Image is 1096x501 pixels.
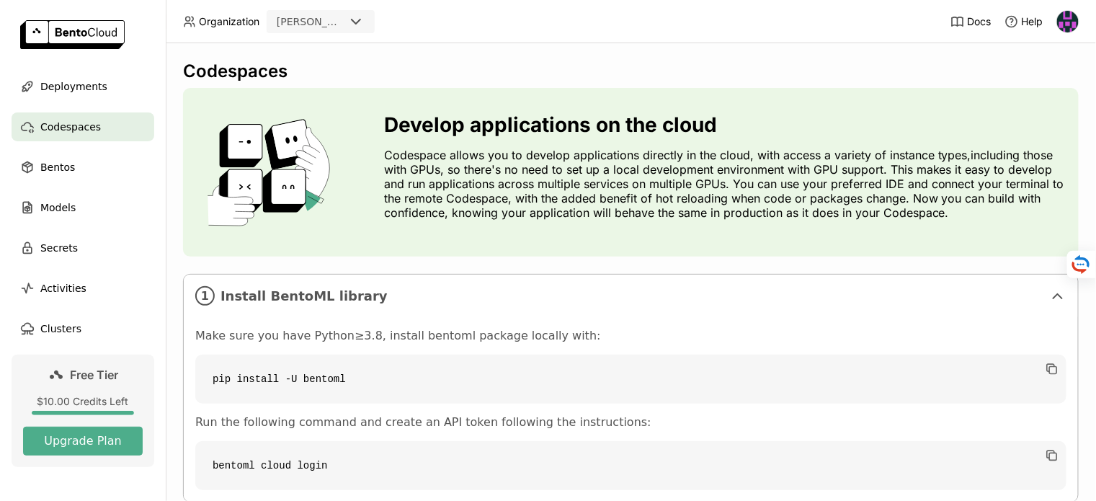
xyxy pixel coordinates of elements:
span: Clusters [40,320,81,337]
span: Help [1022,15,1043,28]
span: Free Tier [71,368,119,382]
a: Deployments [12,72,154,101]
code: pip install -U bentoml [195,355,1066,404]
a: Free Tier$10.00 Credits LeftUpgrade Plan [12,355,154,467]
button: Upgrade Plan [23,427,143,456]
input: Selected maria. [346,15,347,30]
img: logo [20,20,125,49]
p: Run the following command and create an API token following the instructions: [195,415,1066,430]
span: Codespaces [40,118,101,136]
i: 1 [195,286,215,306]
span: Models [40,199,76,216]
a: Docs [950,14,992,29]
span: Install BentoML library [220,288,1043,304]
a: Clusters [12,314,154,343]
span: Bentos [40,159,75,176]
code: bentoml cloud login [195,441,1066,490]
a: Activities [12,274,154,303]
span: Organization [199,15,259,28]
span: Secrets [40,239,78,257]
span: Deployments [40,78,107,95]
div: 1Install BentoML library [184,275,1078,317]
div: Codespaces [183,61,1079,82]
a: Models [12,193,154,222]
span: Activities [40,280,86,297]
div: $10.00 Credits Left [23,395,143,408]
img: cover onboarding [195,118,349,226]
h3: Develop applications on the cloud [384,113,1067,136]
p: Codespace allows you to develop applications directly in the cloud, with access a variety of inst... [384,148,1067,220]
a: Bentos [12,153,154,182]
div: Help [1004,14,1043,29]
a: Secrets [12,234,154,262]
span: Docs [968,15,992,28]
img: Maria Maria [1057,11,1079,32]
a: Codespaces [12,112,154,141]
div: [PERSON_NAME] [277,14,344,29]
p: Make sure you have Python≥3.8, install bentoml package locally with: [195,329,1066,343]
